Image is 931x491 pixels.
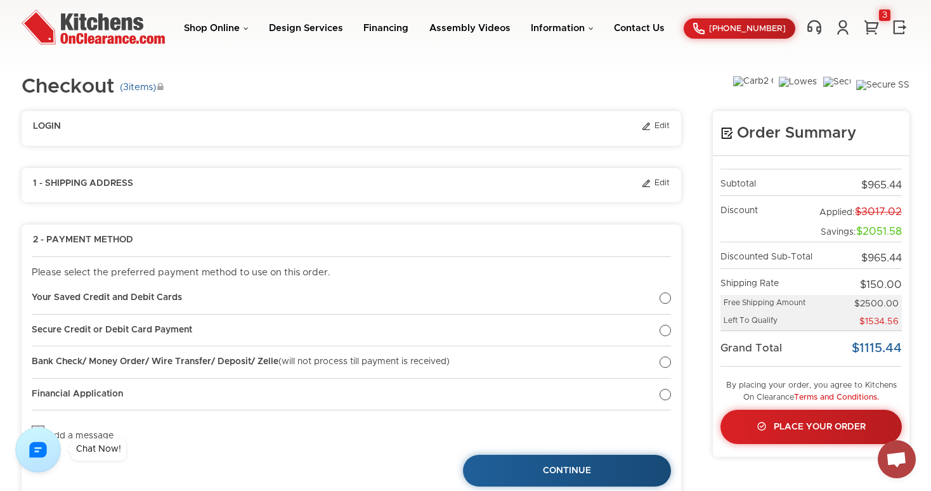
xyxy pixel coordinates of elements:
[641,121,670,133] a: Edit
[32,346,671,379] a: Bank Check/ Money Order/ Wire Transfer/ Deposit/ Zelle(will not process till payment is received)
[879,10,890,21] div: 3
[22,10,165,44] img: Kitchens On Clearance
[854,299,899,308] span: $2500.00
[774,422,866,431] span: Place Your Order
[861,253,902,263] span: $965.44
[733,76,773,102] img: Carb2 Compliant
[120,82,164,93] small: ( items)
[543,466,591,475] span: Continue
[363,23,408,33] a: Financing
[33,121,61,133] span: Login
[32,379,671,411] a: Financial Application
[720,295,816,313] td: Free Shipping Amount
[33,235,133,246] span: 2 - Payment Method
[779,77,817,101] img: Lowest Price Guarantee
[123,82,129,92] span: 3
[32,325,192,334] strong: Secure Credit or Debit Card Payment
[47,431,114,442] div: Add a message
[614,23,665,33] a: Contact Us
[720,242,816,269] td: Discounted Sub-Total
[684,18,795,39] a: [PHONE_NUMBER]
[531,23,594,33] a: Information
[32,315,671,347] a: Secure Credit or Debit Card Payment
[860,280,902,290] span: $150.00
[32,267,671,279] p: Please select the preferred payment method to use on this order.
[856,80,909,99] img: Secure SSL Encyption
[22,76,164,98] h1: Checkout
[32,293,182,302] strong: Your Saved Credit and Debit Cards
[269,23,343,33] a: Design Services
[720,331,816,367] td: Grand Total
[855,207,902,217] span: $3017.02
[76,445,121,454] div: Chat Now!
[852,342,902,355] span: $1115.44
[32,282,671,315] a: Your Saved Credit and Debit Cards
[726,381,897,402] small: By placing your order, you agree to Kitchens On Clearance
[862,19,881,36] a: 3
[641,178,670,190] a: Edit
[859,317,899,326] span: $1534.56
[184,23,249,33] a: Shop Online
[720,269,816,295] td: Shipping Rate
[720,196,816,222] td: Discount
[32,357,278,366] strong: Bank Check/ Money Order/ Wire Transfer/ Deposit/ Zelle
[720,169,816,196] td: Subtotal
[720,313,816,331] td: Left To Qualify
[720,124,902,143] h4: Order Summary
[816,222,902,242] td: Savings:
[794,393,879,402] a: Terms and Conditions.
[720,410,902,444] a: Place Your Order
[15,427,61,473] img: Chat with us
[32,390,123,398] strong: Financial Application
[878,440,916,478] a: Open chat
[709,25,786,33] span: [PHONE_NUMBER]
[861,180,902,190] span: $965.44
[816,196,902,222] td: Applied:
[429,23,511,33] a: Assembly Videos
[463,455,671,487] a: Continue
[856,226,902,237] span: $2051.58
[33,178,133,190] span: 1 - Shipping Address
[823,77,850,102] img: Secure Order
